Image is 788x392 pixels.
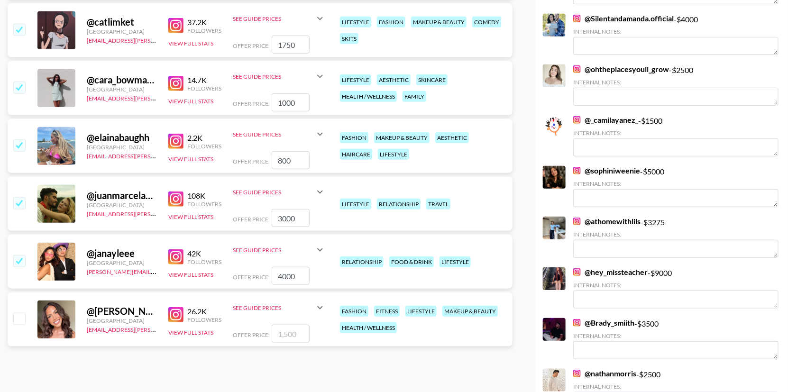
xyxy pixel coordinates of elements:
input: 3,000 [272,209,310,227]
a: [EMAIL_ADDRESS][PERSON_NAME][DOMAIN_NAME] [87,151,227,160]
div: Internal Notes: [573,332,779,339]
a: @sophiniweenie [573,166,640,175]
button: View Full Stats [168,329,213,336]
button: View Full Stats [168,213,213,220]
span: Offer Price: [233,100,270,107]
img: Instagram [573,65,581,73]
div: food & drink [389,256,434,267]
img: Instagram [168,191,183,207]
div: 2.2K [187,133,221,143]
div: relationship [340,256,384,267]
div: [GEOGRAPHIC_DATA] [87,144,157,151]
button: View Full Stats [168,98,213,105]
a: @Brady_smiith [573,318,634,328]
div: [GEOGRAPHIC_DATA] [87,201,157,209]
div: lifestyle [378,149,409,160]
div: Internal Notes: [573,129,779,137]
div: 37.2K [187,18,221,27]
div: [GEOGRAPHIC_DATA] [87,28,157,35]
input: 1,500 [272,325,310,343]
div: See Guide Prices [233,65,326,88]
span: Offer Price: [233,331,270,338]
div: skincare [416,74,448,85]
div: family [403,91,426,102]
img: Instagram [168,249,183,264]
div: comedy [472,17,501,27]
div: 42K [187,249,221,258]
div: Internal Notes: [573,383,779,390]
div: [GEOGRAPHIC_DATA] [87,259,157,266]
img: Instagram [168,307,183,322]
img: Instagram [573,167,581,174]
div: Followers [187,143,221,150]
div: Followers [187,258,221,265]
img: Instagram [573,370,581,377]
div: @ [PERSON_NAME] [87,305,157,317]
img: Instagram [573,116,581,124]
div: lifestyle [340,74,371,85]
a: @athomewithlils [573,217,641,226]
span: Offer Price: [233,216,270,223]
div: Internal Notes: [573,231,779,238]
div: aesthetic [435,132,469,143]
div: - $ 1500 [573,115,779,156]
div: travel [426,199,450,210]
div: haircare [340,149,372,160]
div: See Guide Prices [233,181,326,203]
div: lifestyle [340,199,371,210]
div: @ janayleee [87,247,157,259]
div: fitness [374,306,400,317]
a: @_camilayanez_ [573,115,638,125]
a: [EMAIL_ADDRESS][PERSON_NAME][DOMAIN_NAME] [87,209,227,218]
a: [PERSON_NAME][EMAIL_ADDRESS][DOMAIN_NAME] [87,266,227,275]
div: lifestyle [340,17,371,27]
a: [EMAIL_ADDRESS][PERSON_NAME][DOMAIN_NAME] [87,35,227,44]
div: health / wellness [340,91,397,102]
div: - $ 3275 [573,217,779,258]
div: @ catlimket [87,16,157,28]
div: Followers [187,201,221,208]
button: View Full Stats [168,40,213,47]
a: @hey_missteacher [573,267,648,277]
div: @ cara_bowman12 [87,74,157,86]
div: Followers [187,316,221,323]
div: See Guide Prices [233,246,314,254]
div: - $ 9000 [573,267,779,309]
div: 108K [187,191,221,201]
div: @ elainabaughh [87,132,157,144]
div: relationship [377,199,421,210]
div: See Guide Prices [233,131,314,138]
div: aesthetic [377,74,411,85]
img: Instagram [168,76,183,91]
input: 1,750 [272,36,310,54]
input: 4,000 [272,267,310,285]
img: Instagram [573,268,581,276]
a: @Silentandamanda.official [573,14,674,23]
span: Offer Price: [233,42,270,49]
div: - $ 5000 [573,166,779,207]
div: makeup & beauty [374,132,430,143]
div: Followers [187,27,221,34]
img: Instagram [573,319,581,327]
a: @ohtheplacesyoull_grow [573,64,669,74]
div: lifestyle [405,306,437,317]
img: Instagram [168,18,183,33]
div: See Guide Prices [233,304,314,311]
div: [GEOGRAPHIC_DATA] [87,317,157,324]
div: health / wellness [340,322,397,333]
div: 26.2K [187,307,221,316]
div: See Guide Prices [233,73,314,80]
div: skits [340,33,358,44]
div: makeup & beauty [411,17,467,27]
span: Offer Price: [233,158,270,165]
div: fashion [377,17,405,27]
div: - $ 2500 [573,64,779,106]
div: Internal Notes: [573,79,779,86]
div: Internal Notes: [573,282,779,289]
button: View Full Stats [168,271,213,278]
a: [EMAIL_ADDRESS][PERSON_NAME][DOMAIN_NAME] [87,324,227,333]
img: Instagram [573,15,581,22]
a: @nathanmorris [573,369,636,378]
div: See Guide Prices [233,238,326,261]
div: See Guide Prices [233,123,326,146]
